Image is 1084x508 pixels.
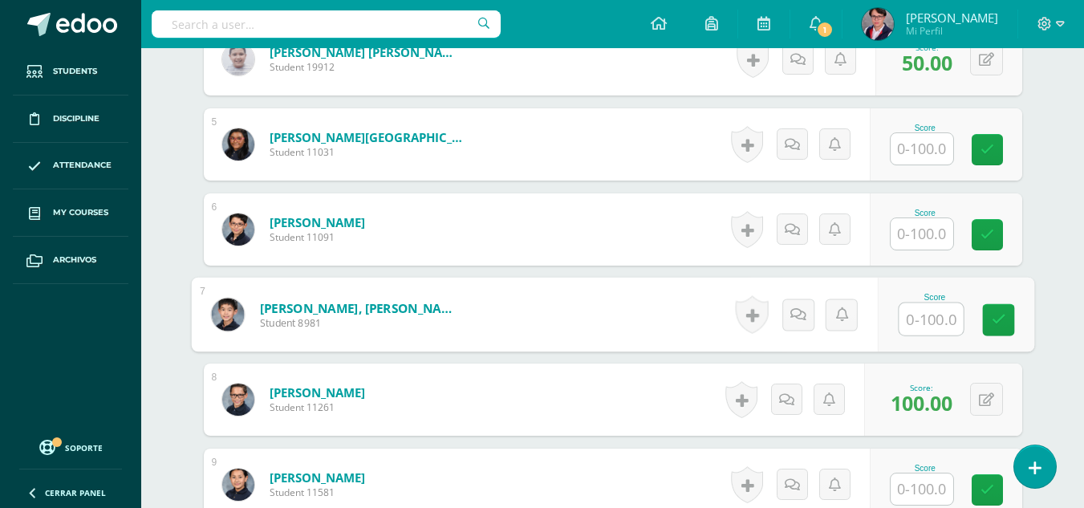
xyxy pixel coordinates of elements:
[816,21,834,39] span: 1
[13,96,128,143] a: Discipline
[270,400,365,414] span: Student 11261
[45,487,106,498] span: Cerrar panel
[211,298,244,331] img: a6e6fadfea768239745d80362f5782e7.png
[891,218,953,250] input: 0-100.0
[890,209,960,217] div: Score
[270,486,365,499] span: Student 11581
[270,214,365,230] a: [PERSON_NAME]
[13,143,128,190] a: Attendance
[13,237,128,284] a: Archivos
[222,469,254,501] img: 7d588b955997407f20efc297205ae268.png
[891,382,952,393] div: Score:
[259,299,457,316] a: [PERSON_NAME], [PERSON_NAME]
[259,316,457,331] span: Student 8981
[906,24,998,38] span: Mi Perfil
[13,189,128,237] a: My courses
[270,129,462,145] a: [PERSON_NAME][GEOGRAPHIC_DATA]
[898,293,971,302] div: Score
[891,473,953,505] input: 0-100.0
[270,44,462,60] a: [PERSON_NAME] [PERSON_NAME]
[53,65,97,78] span: Students
[222,43,254,75] img: f5f8d4be12cfdb897104bd2084237b5e.png
[270,60,462,74] span: Student 19912
[902,49,952,76] span: 50.00
[13,48,128,96] a: Students
[222,384,254,416] img: 42ebde2b568ccb1bb9e0ccfff3154656.png
[899,303,963,335] input: 0-100.0
[19,436,122,457] a: Soporte
[53,206,108,219] span: My courses
[862,8,894,40] img: 3d5d3fbbf55797b71de552028b9912e0.png
[270,384,365,400] a: [PERSON_NAME]
[53,254,96,266] span: Archivos
[906,10,998,26] span: [PERSON_NAME]
[222,213,254,246] img: e9ca4abf7521f6198f9ce2bc0adc0551.png
[270,145,462,159] span: Student 11031
[890,124,960,132] div: Score
[270,469,365,486] a: [PERSON_NAME]
[152,10,501,38] input: Search a user…
[53,159,112,172] span: Attendance
[222,128,254,161] img: a9a9d6e852a83da2c214d79cb0031cc3.png
[891,133,953,165] input: 0-100.0
[891,389,952,417] span: 100.00
[53,112,99,125] span: Discipline
[65,442,103,453] span: Soporte
[270,230,365,244] span: Student 11091
[890,464,960,473] div: Score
